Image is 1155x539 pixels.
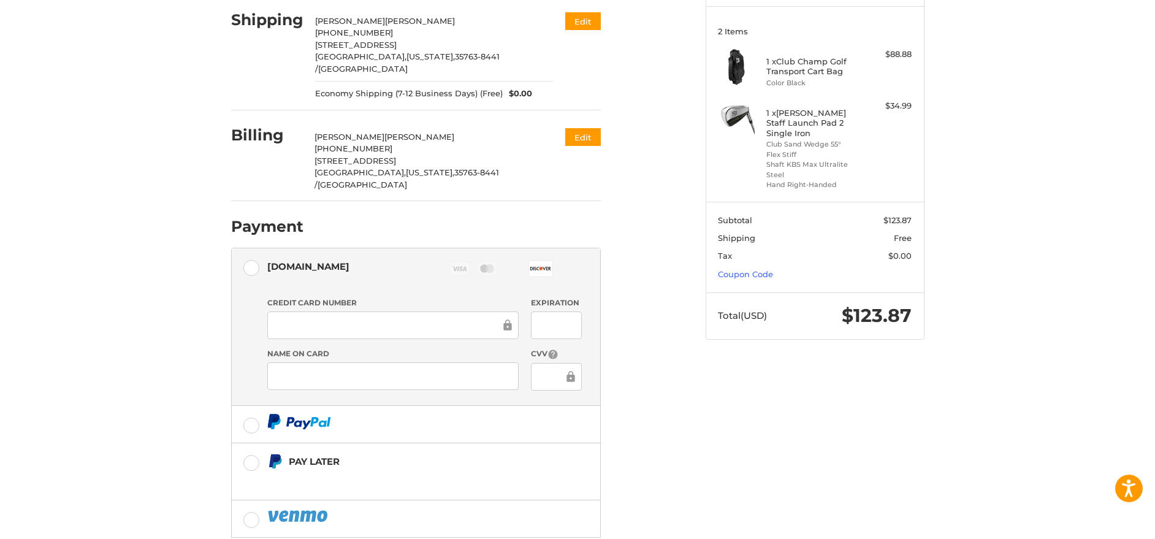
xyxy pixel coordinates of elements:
span: [GEOGRAPHIC_DATA] [318,64,408,74]
span: 35763-8441 / [314,167,499,189]
span: [PHONE_NUMBER] [314,143,392,153]
h4: 1 x [PERSON_NAME] Staff Launch Pad 2 Single Iron [766,108,860,138]
span: Shipping [718,233,755,243]
span: [GEOGRAPHIC_DATA] [318,180,407,189]
img: Pay Later icon [267,454,283,469]
img: PayPal icon [267,414,331,429]
div: Pay Later [289,451,524,472]
li: Shaft KBS Max Ultralite Steel [766,159,860,180]
span: Economy Shipping (7-12 Business Days) (Free) [315,88,503,100]
h2: Billing [231,126,303,145]
span: [PERSON_NAME] [314,132,384,142]
h4: 1 x Club Champ Golf Transport Cart Bag [766,56,860,77]
span: [US_STATE], [406,167,454,177]
li: Club Sand Wedge 55° [766,139,860,150]
label: CVV [531,348,582,360]
span: $0.00 [503,88,532,100]
span: Subtotal [718,215,752,225]
span: [PERSON_NAME] [315,16,385,26]
a: Coupon Code [718,269,773,279]
li: Hand Right-Handed [766,180,860,190]
span: [STREET_ADDRESS] [314,156,396,166]
span: [GEOGRAPHIC_DATA], [314,167,406,177]
span: [STREET_ADDRESS] [315,40,397,50]
iframe: PayPal Message 1 [267,474,524,485]
span: [PHONE_NUMBER] [315,28,393,37]
span: 35763-8441 / [315,52,500,74]
label: Name on Card [267,348,519,359]
label: Credit Card Number [267,297,519,308]
h2: Payment [231,217,303,236]
span: Free [894,233,912,243]
button: Edit [565,128,601,146]
button: Edit [565,12,601,30]
h2: Shipping [231,10,303,29]
span: [PERSON_NAME] [384,132,454,142]
span: [US_STATE], [406,52,455,61]
li: Flex Stiff [766,150,860,160]
div: [DOMAIN_NAME] [267,256,349,277]
h3: 2 Items [718,26,912,36]
img: PayPal icon [267,508,330,524]
span: Total (USD) [718,310,767,321]
iframe: Google Customer Reviews [1054,506,1155,539]
span: $123.87 [842,304,912,327]
span: Tax [718,251,732,261]
span: [PERSON_NAME] [385,16,455,26]
li: Color Black [766,78,860,88]
div: $88.88 [863,48,912,61]
div: $34.99 [863,100,912,112]
span: $123.87 [883,215,912,225]
span: [GEOGRAPHIC_DATA], [315,52,406,61]
label: Expiration [531,297,582,308]
span: $0.00 [888,251,912,261]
